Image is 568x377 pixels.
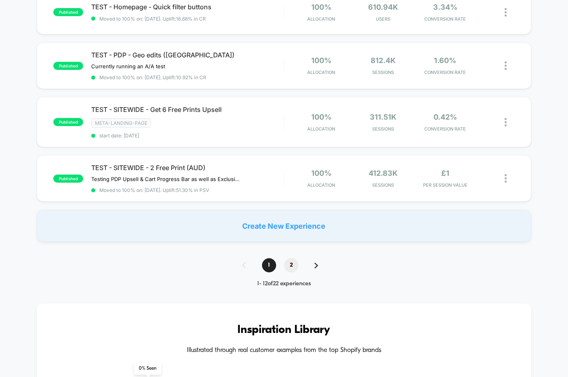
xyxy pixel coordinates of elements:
[99,74,206,80] span: Moved to 100% on: [DATE] . Uplift: 10.92% in CR
[134,362,161,375] span: 0 % Seen
[99,16,206,22] span: Moved to 100% on: [DATE] . Uplift: 16.68% in CR
[505,118,507,126] img: close
[91,51,283,59] span: TEST - PDP - Geo edits ([GEOGRAPHIC_DATA])
[307,16,335,22] span: Allocation
[284,258,298,272] span: 2
[354,182,412,188] span: Sessions
[433,3,457,11] span: 3.34%
[307,70,335,75] span: Allocation
[61,324,507,337] h3: Inspiration Library
[434,56,456,65] span: 1.60%
[354,16,412,22] span: Users
[311,3,331,11] span: 100%
[371,56,396,65] span: 812.4k
[311,56,331,65] span: 100%
[53,118,83,126] span: published
[262,258,276,272] span: 1
[91,3,283,11] span: TEST - Homepage - Quick filter buttons
[91,105,283,114] span: TEST - SITEWIDE - Get 6 Free Prints Upsell
[99,187,209,193] span: Moved to 100% on: [DATE] . Uplift: 51.30% in PSV
[37,210,531,242] div: Create New Experience
[416,182,474,188] span: PER SESSION VALUE
[505,61,507,70] img: close
[53,8,83,16] span: published
[505,8,507,17] img: close
[368,3,398,11] span: 610.94k
[61,347,507,354] h4: Illustrated through real customer examples from the top Shopify brands
[234,280,334,287] div: 1 - 12 of 22 experiences
[416,70,474,75] span: CONVERSION RATE
[53,175,83,183] span: published
[91,118,151,128] span: META-LANDING-PAGE
[91,63,165,70] span: Currently running an A/A test
[434,113,457,121] span: 0.42%
[91,176,241,182] span: Testing PDP Upsell & Cart Progress Bar as well as Exclusive Free Prints in the Cart
[91,164,283,172] span: TEST - SITEWIDE - 2 Free Print (AUD)
[311,113,331,121] span: 100%
[505,174,507,183] img: close
[416,16,474,22] span: CONVERSION RATE
[307,126,335,132] span: Allocation
[91,133,283,139] span: start date: [DATE]
[370,113,396,121] span: 311.51k
[416,126,474,132] span: CONVERSION RATE
[354,126,412,132] span: Sessions
[53,62,83,70] span: published
[369,169,398,177] span: 412.83k
[307,182,335,188] span: Allocation
[441,169,449,177] span: £1
[354,70,412,75] span: Sessions
[311,169,331,177] span: 100%
[314,263,318,268] img: pagination forward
